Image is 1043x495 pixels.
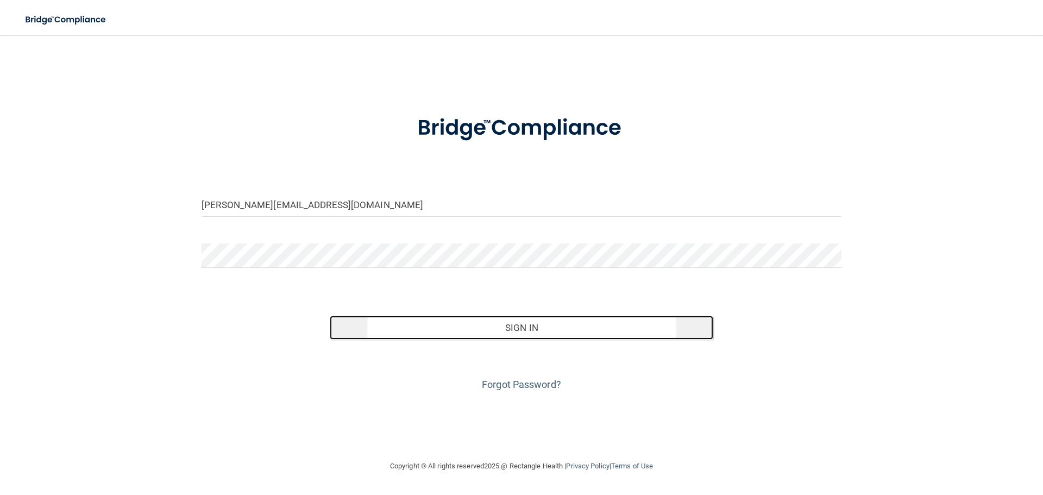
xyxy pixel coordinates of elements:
img: bridge_compliance_login_screen.278c3ca4.svg [395,100,648,156]
button: Sign In [330,316,714,340]
input: Email [202,192,841,217]
a: Privacy Policy [566,462,609,470]
a: Forgot Password? [482,379,561,390]
img: bridge_compliance_login_screen.278c3ca4.svg [16,9,116,31]
div: Copyright © All rights reserved 2025 @ Rectangle Health | | [323,449,720,484]
a: Terms of Use [611,462,653,470]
